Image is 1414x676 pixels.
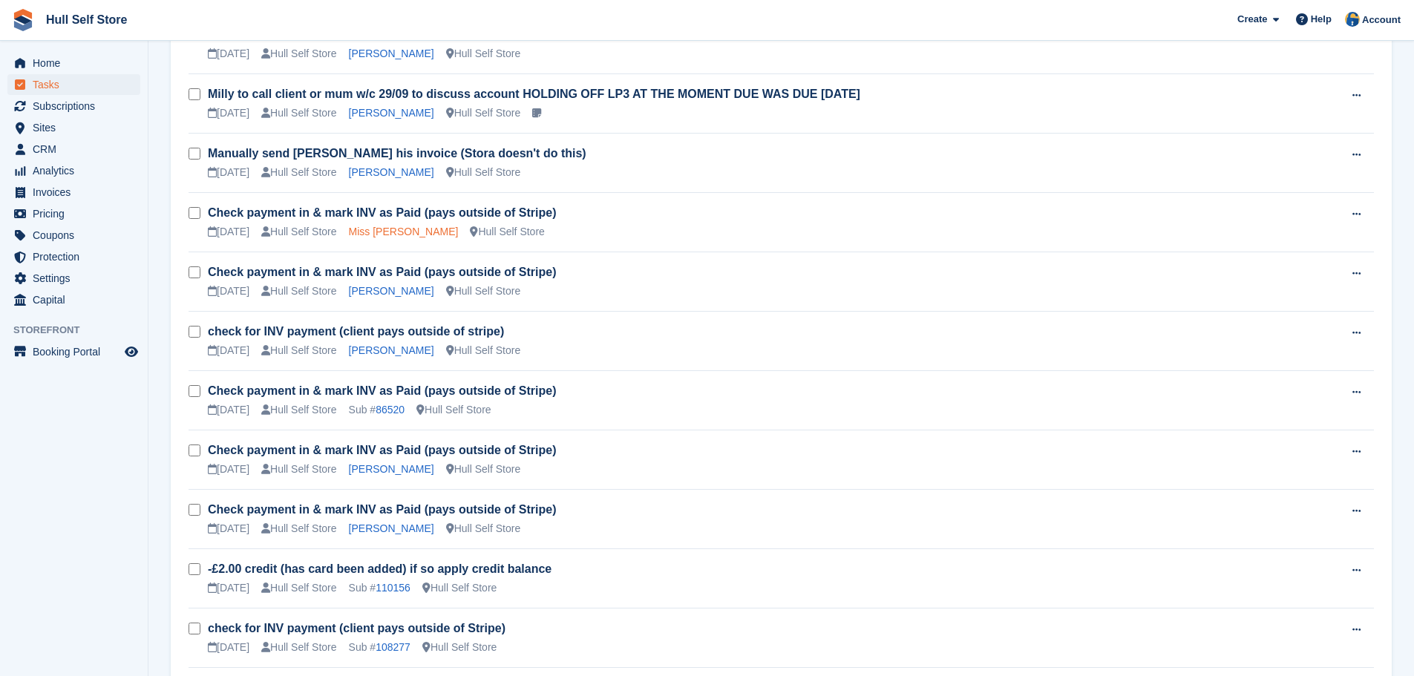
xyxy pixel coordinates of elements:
span: Tasks [33,74,122,95]
span: CRM [33,139,122,160]
span: Sites [33,117,122,138]
div: Hull Self Store [261,521,336,536]
a: menu [7,289,140,310]
div: Hull Self Store [261,165,336,180]
span: Home [33,53,122,73]
a: menu [7,160,140,181]
a: Check payment in & mark INV as Paid (pays outside of Stripe) [208,266,556,278]
span: Pricing [33,203,122,224]
a: menu [7,341,140,362]
span: Subscriptions [33,96,122,117]
div: Hull Self Store [470,224,544,240]
div: Hull Self Store [446,283,520,299]
div: Hull Self Store [446,343,520,358]
a: menu [7,117,140,138]
div: [DATE] [208,640,249,655]
div: Hull Self Store [261,283,336,299]
a: check for INV payment (client pays outside of Stripe) [208,622,505,634]
a: Manually send [PERSON_NAME] his invoice (Stora doesn't do this) [208,147,586,160]
a: [PERSON_NAME] [349,344,434,356]
a: check for INV payment (client pays outside of stripe) [208,325,504,338]
span: Protection [33,246,122,267]
span: Create [1237,12,1267,27]
div: Sub # [349,640,410,655]
a: Preview store [122,343,140,361]
a: Check payment in & mark INV as Paid (pays outside of Stripe) [208,384,556,397]
div: [DATE] [208,343,249,358]
a: 110156 [376,582,410,594]
a: Check payment in & mark INV as Paid (pays outside of Stripe) [208,444,556,456]
a: [PERSON_NAME] [349,47,434,59]
div: [DATE] [208,521,249,536]
a: menu [7,182,140,203]
img: Hull Self Store [1345,12,1360,27]
a: menu [7,96,140,117]
div: Hull Self Store [446,46,520,62]
span: Booking Portal [33,341,122,362]
div: [DATE] [208,580,249,596]
a: Hull Self Store [40,7,133,32]
a: Check payment in & mark INV as Paid (pays outside of Stripe) [208,206,556,219]
div: Hull Self Store [446,521,520,536]
div: Hull Self Store [422,580,497,596]
span: Invoices [33,182,122,203]
a: 86520 [376,404,405,416]
a: 108277 [376,641,410,653]
a: menu [7,139,140,160]
span: Help [1311,12,1332,27]
div: [DATE] [208,165,249,180]
div: Hull Self Store [422,640,497,655]
div: Hull Self Store [261,462,336,477]
div: Hull Self Store [261,640,336,655]
a: menu [7,268,140,289]
div: [DATE] [208,462,249,477]
span: Capital [33,289,122,310]
img: stora-icon-8386f47178a22dfd0bd8f6a31ec36ba5ce8667c1dd55bd0f319d3a0aa187defe.svg [12,9,34,31]
a: Milly to call client or mum w/c 29/09 to discuss account HOLDING OFF LP3 AT THE MOMENT DUE WAS DU... [208,88,860,100]
a: menu [7,203,140,224]
div: Sub # [349,402,405,418]
a: menu [7,225,140,246]
div: Hull Self Store [261,402,336,418]
div: Sub # [349,580,410,596]
div: [DATE] [208,402,249,418]
div: Hull Self Store [446,105,520,121]
span: Account [1362,13,1401,27]
div: [DATE] [208,283,249,299]
a: [PERSON_NAME] [349,522,434,534]
div: Hull Self Store [261,224,336,240]
a: [PERSON_NAME] [349,285,434,297]
a: menu [7,246,140,267]
a: [PERSON_NAME] [349,463,434,475]
a: Miss [PERSON_NAME] [349,226,459,237]
div: Hull Self Store [261,343,336,358]
span: Analytics [33,160,122,181]
span: Storefront [13,323,148,338]
div: [DATE] [208,105,249,121]
div: [DATE] [208,224,249,240]
a: menu [7,53,140,73]
a: Check payment in & mark INV as Paid (pays outside of Stripe) [208,503,556,516]
a: [PERSON_NAME] [349,107,434,119]
div: Hull Self Store [446,165,520,180]
div: Hull Self Store [261,46,336,62]
div: Hull Self Store [261,105,336,121]
a: -£2.00 credit (has card been added) if so apply credit balance [208,562,551,575]
span: Settings [33,268,122,289]
div: [DATE] [208,46,249,62]
a: [PERSON_NAME] [349,166,434,178]
div: Hull Self Store [446,462,520,477]
div: Hull Self Store [261,580,336,596]
div: Hull Self Store [416,402,491,418]
a: menu [7,74,140,95]
span: Coupons [33,225,122,246]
